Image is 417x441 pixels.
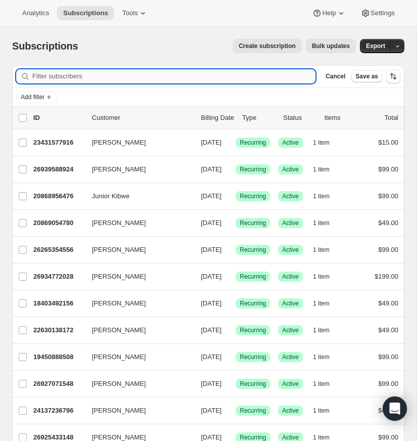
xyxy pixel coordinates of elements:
[201,273,222,280] span: [DATE]
[33,113,398,123] div: IDCustomerBilling DateTypeStatusItemsTotal
[313,189,341,203] button: 1 item
[324,113,357,123] div: Items
[33,189,398,203] div: 20868956476Junior Kibwe[DATE]SuccessRecurringSuccessActive1 item$99.00
[282,192,299,200] span: Active
[201,139,222,146] span: [DATE]
[313,136,341,150] button: 1 item
[282,165,299,173] span: Active
[86,188,187,204] button: Junior Kibwe
[201,219,222,227] span: [DATE]
[313,246,330,254] span: 1 item
[240,273,266,281] span: Recurring
[92,164,146,174] span: [PERSON_NAME]
[86,242,187,258] button: [PERSON_NAME]
[378,246,398,253] span: $99.00
[313,139,330,147] span: 1 item
[92,272,146,282] span: [PERSON_NAME]
[378,433,398,441] span: $99.00
[33,138,84,148] p: 23431577916
[201,165,222,173] span: [DATE]
[240,407,266,415] span: Recurring
[201,353,222,361] span: [DATE]
[86,322,187,338] button: [PERSON_NAME]
[201,299,222,307] span: [DATE]
[92,406,146,416] span: [PERSON_NAME]
[371,9,395,17] span: Settings
[240,326,266,334] span: Recurring
[92,138,146,148] span: [PERSON_NAME]
[313,404,341,418] button: 1 item
[313,353,330,361] span: 1 item
[378,380,398,387] span: $99.00
[33,379,84,389] p: 26927071548
[306,6,352,20] button: Help
[86,135,187,151] button: [PERSON_NAME]
[86,376,187,392] button: [PERSON_NAME]
[313,296,341,311] button: 1 item
[201,113,234,123] p: Billing Date
[313,192,330,200] span: 1 item
[378,139,398,146] span: $15.00
[16,91,57,103] button: Add filter
[383,396,407,421] div: Open Intercom Messenger
[12,40,78,52] span: Subscriptions
[240,299,266,307] span: Recurring
[355,72,378,80] span: Save as
[239,42,296,50] span: Create subscription
[385,113,398,123] p: Total
[63,9,108,17] span: Subscriptions
[282,380,299,388] span: Active
[86,295,187,312] button: [PERSON_NAME]
[33,350,398,364] div: 19450888508[PERSON_NAME][DATE]SuccessRecurringSuccessActive1 item$99.00
[33,352,84,362] p: 19450888508
[33,216,398,230] div: 20869054780[PERSON_NAME][DATE]SuccessRecurringSuccessActive1 item$49.00
[313,162,341,177] button: 1 item
[378,326,398,334] span: $49.00
[33,272,84,282] p: 26934772028
[33,298,84,308] p: 18403492156
[92,218,146,228] span: [PERSON_NAME]
[116,6,154,20] button: Tools
[242,113,275,123] div: Type
[240,165,266,173] span: Recurring
[240,353,266,361] span: Recurring
[33,162,398,177] div: 26939588924[PERSON_NAME][DATE]SuccessRecurringSuccessActive1 item$99.00
[33,245,84,255] p: 26265354556
[33,377,398,391] div: 26927071548[PERSON_NAME][DATE]SuccessRecurringSuccessActive1 item$99.00
[313,219,330,227] span: 1 item
[33,191,84,201] p: 20868956476
[32,69,316,83] input: Filter subscribers
[378,299,398,307] span: $49.00
[313,273,330,281] span: 1 item
[360,39,391,53] button: Export
[313,377,341,391] button: 1 item
[386,69,400,83] button: Sort the results
[21,93,44,101] span: Add filter
[313,270,341,284] button: 1 item
[201,407,222,414] span: [DATE]
[92,325,146,335] span: [PERSON_NAME]
[92,298,146,308] span: [PERSON_NAME]
[366,42,385,50] span: Export
[201,246,222,253] span: [DATE]
[33,136,398,150] div: 23431577916[PERSON_NAME][DATE]SuccessRecurringSuccessActive1 item$15.00
[201,433,222,441] span: [DATE]
[240,246,266,254] span: Recurring
[57,6,114,20] button: Subscriptions
[313,243,341,257] button: 1 item
[33,164,84,174] p: 26939588924
[378,165,398,173] span: $99.00
[33,113,84,123] p: ID
[33,323,398,337] div: 22630138172[PERSON_NAME][DATE]SuccessRecurringSuccessActive1 item$49.00
[240,380,266,388] span: Recurring
[306,39,356,53] button: Bulk updates
[201,326,222,334] span: [DATE]
[313,407,330,415] span: 1 item
[92,245,146,255] span: [PERSON_NAME]
[313,216,341,230] button: 1 item
[378,219,398,227] span: $49.00
[282,299,299,307] span: Active
[378,353,398,361] span: $99.00
[33,218,84,228] p: 20869054780
[375,273,398,280] span: $199.00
